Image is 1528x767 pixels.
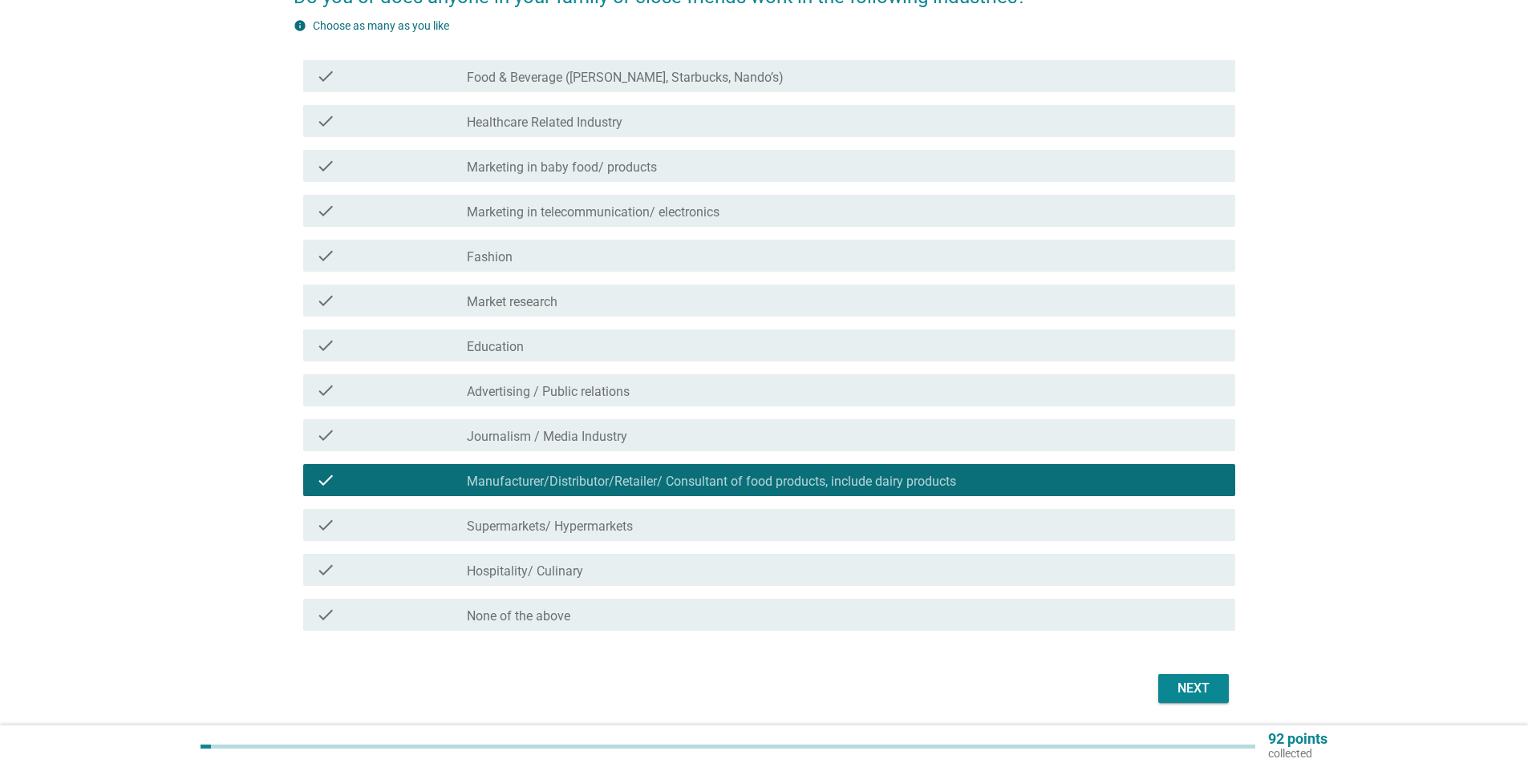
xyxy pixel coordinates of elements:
[467,474,956,490] label: Manufacturer/Distributor/Retailer/ Consultant of food products, include dairy products
[316,426,335,445] i: check
[313,19,449,32] label: Choose as many as you like
[467,429,627,445] label: Journalism / Media Industry
[1171,679,1216,698] div: Next
[316,291,335,310] i: check
[316,515,335,535] i: check
[1268,746,1327,761] p: collected
[467,608,570,624] label: None of the above
[467,563,583,579] label: Hospitality/ Culinary
[467,294,557,310] label: Market research
[316,336,335,355] i: check
[316,560,335,579] i: check
[467,159,657,176] label: Marketing in baby food/ products
[467,70,784,86] label: Food & Beverage ([PERSON_NAME], Starbucks, Nando’s)
[294,19,306,32] i: info
[467,339,524,355] label: Education
[1158,674,1229,703] button: Next
[467,204,719,220] label: Marketing in telecommunication/ electronics
[467,115,622,131] label: Healthcare Related Industry
[1268,732,1327,746] p: 92 points
[316,67,335,86] i: check
[316,201,335,220] i: check
[467,519,633,535] label: Supermarkets/ Hypermarkets
[316,156,335,176] i: check
[467,384,630,400] label: Advertising / Public relations
[467,249,513,265] label: Fashion
[316,111,335,131] i: check
[316,381,335,400] i: check
[316,605,335,624] i: check
[316,470,335,490] i: check
[316,246,335,265] i: check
